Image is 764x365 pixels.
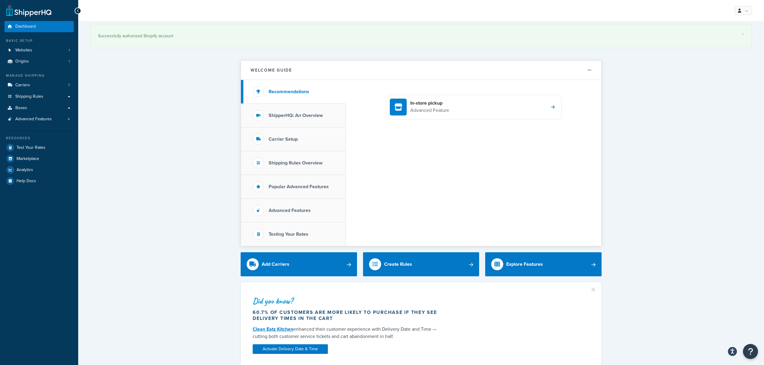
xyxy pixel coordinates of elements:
[17,156,39,161] span: Marketplace
[363,252,479,276] a: Create Rules
[410,100,449,106] h4: In-store pickup
[15,94,43,99] span: Shipping Rules
[69,59,70,64] span: 1
[253,309,443,321] div: 60.7% of customers are more likely to purchase if they see delivery times in the cart
[15,59,29,64] span: Origins
[269,113,323,118] h3: ShipperHQ: An Overview
[269,160,322,166] h3: Shipping Rules Overview
[5,80,74,91] a: Carriers7
[5,153,74,164] a: Marketplace
[241,61,601,80] button: Welcome Guide
[262,260,289,268] div: Add Carriers
[5,142,74,153] a: Test Your Rates
[5,56,74,67] a: Origins1
[5,114,74,125] li: Advanced Features
[17,167,33,173] span: Analytics
[253,326,293,333] a: Clean Eatz Kitchen
[410,106,449,114] p: Advanced Feature
[384,260,412,268] div: Create Rules
[253,344,328,354] a: Activate Delivery Date & Time
[69,48,70,53] span: 1
[5,136,74,141] div: Resources
[17,179,36,184] span: Help Docs
[269,136,298,142] h3: Carrier Setup
[5,103,74,114] a: Boxes
[15,117,52,122] span: Advanced Features
[5,176,74,186] a: Help Docs
[5,80,74,91] li: Carriers
[5,73,74,78] div: Manage Shipping
[269,184,329,189] h3: Popular Advanced Features
[241,252,357,276] a: Add Carriers
[15,106,27,111] span: Boxes
[269,232,308,237] h3: Testing Your Rates
[5,164,74,175] a: Analytics
[743,344,758,359] button: Open Resource Center
[742,32,744,37] a: ×
[253,326,443,340] div: enhanced their customer experience with Delivery Date and Time — cutting both customer service ti...
[251,68,292,72] h2: Welcome Guide
[253,297,443,305] div: Did you know?
[506,260,543,268] div: Explore Features
[5,56,74,67] li: Origins
[68,83,70,88] span: 7
[5,21,74,32] a: Dashboard
[5,45,74,56] li: Websites
[17,145,45,150] span: Test Your Rates
[5,45,74,56] a: Websites1
[269,208,311,213] h3: Advanced Features
[269,89,309,94] h3: Recommendations
[5,114,74,125] a: Advanced Features4
[485,252,602,276] a: Explore Features
[15,83,30,88] span: Carriers
[5,38,74,43] div: Basic Setup
[5,91,74,102] a: Shipping Rules
[15,24,36,29] span: Dashboard
[68,117,70,122] span: 4
[98,32,744,40] div: Successfully authorized Shopify account
[15,48,32,53] span: Websites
